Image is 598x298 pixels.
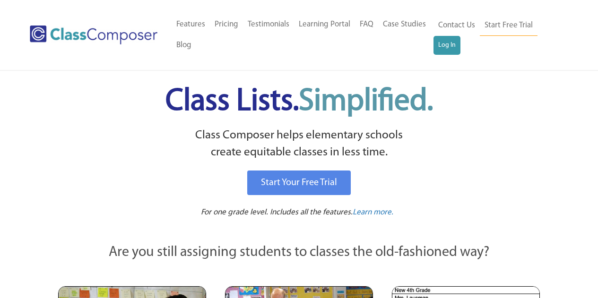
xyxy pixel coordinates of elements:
a: Log In [433,36,460,55]
a: Contact Us [433,15,480,36]
span: Simplified. [299,86,433,117]
a: Blog [172,35,196,56]
img: Class Composer [30,26,157,44]
span: Learn more. [353,208,393,216]
a: Features [172,14,210,35]
a: Start Your Free Trial [247,170,351,195]
a: FAQ [355,14,378,35]
p: Are you still assigning students to classes the old-fashioned way? [58,242,540,263]
nav: Header Menu [433,15,561,55]
a: Case Studies [378,14,431,35]
a: Testimonials [243,14,294,35]
nav: Header Menu [172,14,433,56]
span: Start Your Free Trial [261,178,337,187]
span: For one grade level. Includes all the features. [201,208,353,216]
a: Learning Portal [294,14,355,35]
p: Class Composer helps elementary schools create equitable classes in less time. [57,127,542,162]
a: Learn more. [353,207,393,219]
a: Start Free Trial [480,15,537,36]
span: Class Lists. [165,86,433,117]
a: Pricing [210,14,243,35]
